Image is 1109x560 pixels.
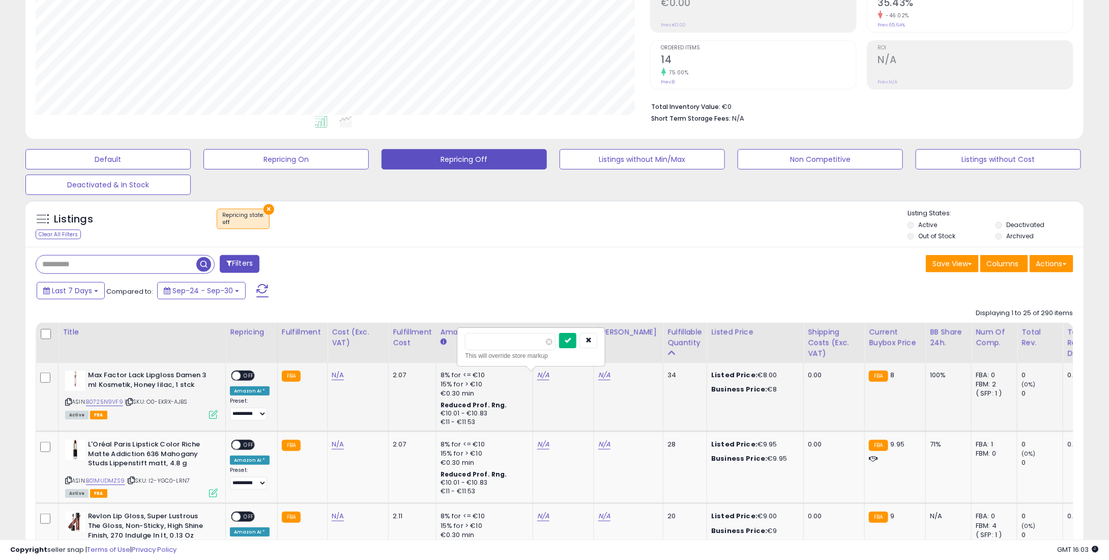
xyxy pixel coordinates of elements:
h5: Listings [54,212,93,227]
p: Listing States: [908,209,1084,218]
b: Business Price: [711,526,767,536]
b: Business Price: [711,454,767,463]
button: Listings without Min/Max [560,149,725,170]
div: 8% for <= €10 [441,512,525,521]
div: 0 [1022,458,1063,467]
div: 0.00 [1067,512,1083,521]
div: 15% for > €10 [441,449,525,458]
div: €0.30 min [441,458,525,467]
div: Fulfillment [282,327,323,338]
button: Actions [1030,255,1073,272]
div: Displaying 1 to 25 of 290 items [976,309,1073,318]
span: 9.95 [891,439,905,449]
span: OFF [241,441,257,450]
a: N/A [537,370,549,380]
button: Save View [926,255,979,272]
small: (0%) [1022,522,1036,530]
a: N/A [332,370,344,380]
small: 75.00% [666,69,689,76]
div: N/A [930,512,964,521]
button: Deactivated & In Stock [25,175,191,195]
div: 0.00 [808,371,857,380]
span: 9 [891,511,895,521]
a: B0725N9VF9 [86,398,123,406]
span: OFF [241,372,257,380]
div: Total Rev. Diff. [1067,327,1087,359]
div: €8.00 [711,371,796,380]
img: 31wqf3m6lVL._SL40_.jpg [65,440,85,460]
div: off [222,219,264,226]
div: 28 [667,440,699,449]
b: Listed Price: [711,370,757,380]
div: 15% for > €10 [441,380,525,389]
a: N/A [332,511,344,521]
button: Listings without Cost [916,149,1081,170]
a: N/A [598,511,610,521]
small: FBA [869,440,888,451]
small: (0%) [1022,450,1036,458]
div: 34 [667,371,699,380]
div: 0.00 [808,512,857,521]
span: Ordered Items [661,45,856,51]
span: FBA [90,411,107,419]
div: €11 - €11.53 [441,418,525,427]
span: | SKU: O0-EKRX-AJBS [125,398,187,406]
label: Deactivated [1006,220,1044,229]
div: 100% [930,371,964,380]
label: Archived [1006,232,1034,240]
li: €0 [652,100,1066,112]
small: FBA [869,512,888,523]
div: 2.11 [393,512,428,521]
div: Preset: [230,467,270,490]
span: Compared to: [106,287,153,296]
div: FBM: 0 [976,449,1009,458]
small: Amazon Fees. [441,338,447,347]
div: Cost (Exc. VAT) [332,327,384,348]
small: Prev: 8 [661,79,675,85]
div: seller snap | | [10,545,177,555]
div: Clear All Filters [36,230,81,239]
small: Prev: €0.00 [661,22,686,28]
span: ROI [878,45,1073,51]
small: FBA [282,371,301,382]
div: 0 [1022,371,1063,380]
div: Title [63,327,221,338]
div: 2.07 [393,371,428,380]
a: N/A [332,439,344,450]
div: Amazon Fees [441,327,529,338]
b: Reduced Prof. Rng. [441,470,507,479]
div: Repricing [230,327,273,338]
div: Amazon AI * [230,527,270,537]
img: 21LYu4KBjvS._SL40_.jpg [65,371,85,391]
button: × [264,204,274,215]
h2: 14 [661,54,856,68]
small: FBA [869,371,888,382]
div: Preset: [230,398,270,421]
div: €9.95 [711,454,796,463]
span: Sep-24 - Sep-30 [172,286,233,296]
div: FBA: 1 [976,440,1009,449]
div: €9.00 [711,512,796,521]
div: Num of Comp. [976,327,1013,348]
b: Listed Price: [711,439,757,449]
label: Out of Stock [919,232,956,240]
div: 8% for <= €10 [441,440,525,449]
div: 0 [1022,440,1063,449]
div: Fulfillable Quantity [667,327,703,348]
h2: N/A [878,54,1073,68]
div: Shipping Costs (Exc. VAT) [808,327,860,359]
div: Listed Price [711,327,799,338]
b: Reduced Prof. Rng. [441,401,507,409]
div: 0.00 [1067,440,1083,449]
div: €9 [711,526,796,536]
a: N/A [598,439,610,450]
span: N/A [733,114,745,123]
span: Columns [987,259,1019,269]
div: Amazon AI * [230,456,270,465]
button: Filters [220,255,259,273]
a: N/A [598,370,610,380]
div: €11 - €11.53 [441,487,525,496]
div: [PERSON_NAME] [598,327,659,338]
div: 8% for <= €10 [441,371,525,380]
b: Listed Price: [711,511,757,521]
